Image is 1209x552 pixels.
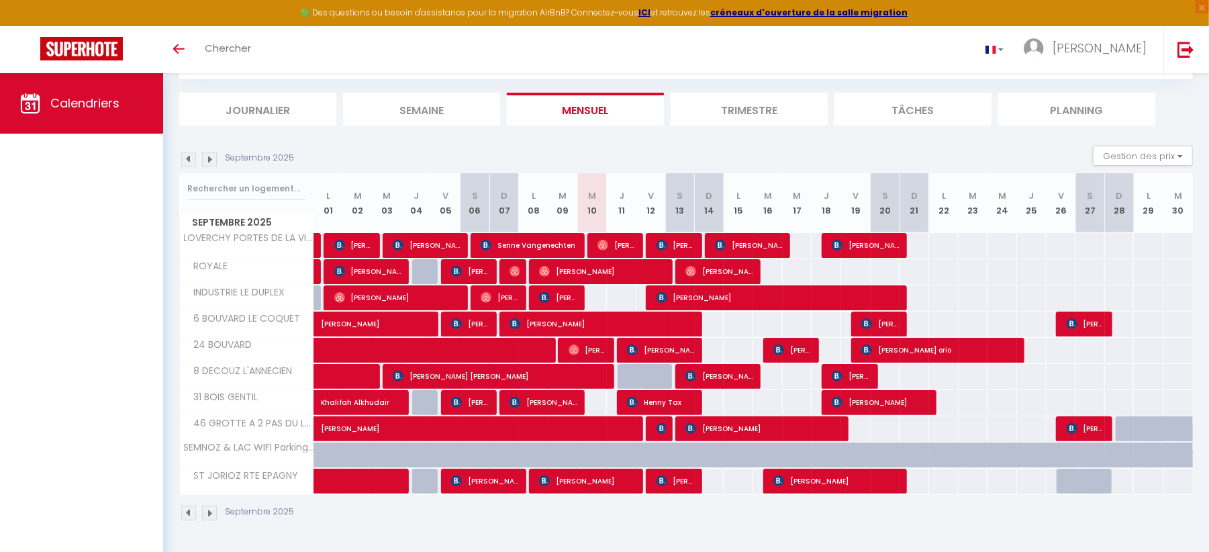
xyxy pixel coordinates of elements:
span: [PERSON_NAME] [481,285,520,310]
abbr: S [882,189,888,202]
span: ROYALE [182,259,232,274]
abbr: M [354,189,362,202]
button: Gestion des prix [1093,146,1193,166]
th: 16 [753,173,783,233]
abbr: M [559,189,567,202]
span: [PERSON_NAME] [685,363,755,389]
a: ... [PERSON_NAME] [1014,26,1163,73]
span: [PERSON_NAME] [539,259,667,284]
th: 11 [607,173,636,233]
span: [PERSON_NAME] [451,389,491,415]
th: 10 [577,173,607,233]
th: 20 [871,173,900,233]
abbr: M [383,189,391,202]
img: logout [1177,41,1194,58]
th: 27 [1075,173,1105,233]
abbr: J [1029,189,1034,202]
span: [PERSON_NAME] [657,285,903,310]
span: [PERSON_NAME] [539,468,638,494]
span: ST JORIOZ RTE EPAGNY [182,469,302,484]
a: [PERSON_NAME] [314,312,344,337]
a: Chercher [195,26,261,73]
span: 8 DECOUZ L'ANNECIEN [182,364,296,379]
span: Septembre 2025 [180,213,313,232]
span: [PERSON_NAME] [321,304,444,330]
span: 46 GROTTE A 2 PAS DU LAC [182,416,316,431]
span: [PERSON_NAME] orio [861,337,1019,363]
abbr: L [736,189,740,202]
th: 04 [401,173,431,233]
li: Mensuel [507,93,664,126]
a: ICI [638,7,650,18]
span: [PERSON_NAME] [510,259,520,284]
span: [PERSON_NAME] [451,311,491,336]
abbr: M [793,189,802,202]
span: [PERSON_NAME] [773,468,902,494]
span: [PERSON_NAME] [510,311,697,336]
span: Henny Tax [627,389,696,415]
th: 06 [461,173,490,233]
th: 15 [724,173,753,233]
span: [PERSON_NAME] [321,409,661,434]
p: Septembre 2025 [225,152,294,165]
abbr: L [326,189,330,202]
th: 21 [900,173,929,233]
span: LOVERCHY PORTES DE LA VIEILLE VILLE [182,233,316,243]
abbr: D [1116,189,1123,202]
span: [PERSON_NAME] [510,389,579,415]
input: Rechercher un logement... [187,177,306,201]
th: 07 [489,173,519,233]
abbr: D [501,189,507,202]
span: [PERSON_NAME] [832,232,901,258]
abbr: V [1058,189,1064,202]
span: [PERSON_NAME] [1067,311,1106,336]
li: Trimestre [671,93,828,126]
span: [PERSON_NAME] [657,232,696,258]
abbr: M [969,189,977,202]
th: 08 [519,173,548,233]
img: ... [1024,38,1044,58]
span: [PERSON_NAME] [832,363,871,389]
li: Journalier [179,93,336,126]
abbr: M [764,189,772,202]
th: 23 [959,173,988,233]
span: [PERSON_NAME] [334,285,463,310]
span: Khalifah Alkhudair [321,383,414,408]
span: [PERSON_NAME] [685,416,843,441]
span: [PERSON_NAME] [685,259,755,284]
abbr: J [619,189,624,202]
span: [PERSON_NAME] [393,232,462,258]
a: [PERSON_NAME] [314,416,344,442]
abbr: L [942,189,946,202]
span: 31 BOIS GENTIL [182,390,262,405]
th: 17 [783,173,812,233]
span: [PERSON_NAME] [451,259,491,284]
span: Senne Vangenechten [481,232,579,258]
abbr: M [998,189,1006,202]
span: [PERSON_NAME] [715,232,784,258]
th: 09 [548,173,578,233]
abbr: S [472,189,478,202]
span: [PERSON_NAME] [539,285,579,310]
th: 28 [1105,173,1134,233]
span: 6 BOUVARD LE COQUET [182,312,304,326]
span: [PERSON_NAME] [1067,416,1106,441]
abbr: V [853,189,859,202]
abbr: V [442,189,448,202]
span: [PERSON_NAME] [773,337,813,363]
abbr: J [414,189,419,202]
span: [PERSON_NAME] [657,468,696,494]
th: 03 [373,173,402,233]
strong: créneaux d'ouverture de la salle migration [710,7,908,18]
span: [PERSON_NAME] [1053,40,1147,56]
th: 12 [636,173,666,233]
abbr: S [677,189,683,202]
span: [PERSON_NAME] [861,311,901,336]
abbr: S [1087,189,1093,202]
abbr: M [588,189,596,202]
span: [PERSON_NAME] [657,416,667,441]
th: 22 [929,173,959,233]
li: Semaine [343,93,500,126]
li: Planning [998,93,1155,126]
button: Ouvrir le widget de chat LiveChat [11,5,51,46]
